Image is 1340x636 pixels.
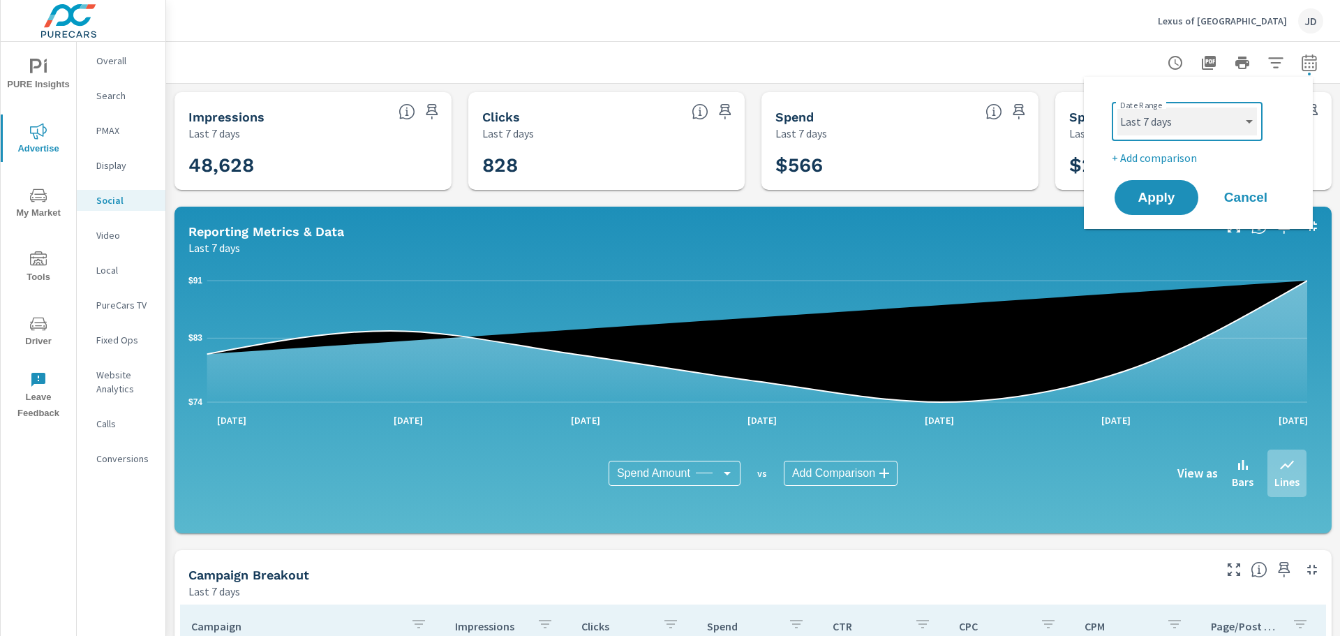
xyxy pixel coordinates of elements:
p: Last 7 days [188,583,240,600]
span: This is a summary of Social performance results by campaign. Each column can be sorted. [1251,561,1267,578]
div: JD [1298,8,1323,34]
div: Overall [77,50,165,71]
p: CTR [833,619,902,633]
h3: $283 [1069,154,1318,177]
text: $83 [188,333,202,343]
h5: Clicks [482,110,520,124]
p: [DATE] [738,413,787,427]
span: The number of times an ad was clicked by a consumer. [692,103,708,120]
div: Display [77,155,165,176]
span: The amount of money spent on advertising during the period. [985,103,1002,120]
span: Save this to your personalized report [421,101,443,123]
p: vs [740,467,784,480]
div: PMAX [77,120,165,141]
p: Last 7 days [188,239,240,256]
span: Driver [5,316,72,350]
p: Last 7 days [1069,125,1121,142]
p: Impressions [455,619,525,633]
text: $74 [188,397,202,407]
p: Clicks [581,619,651,633]
span: Apply [1129,191,1184,204]
button: Make Fullscreen [1223,559,1245,581]
button: Apply Filters [1262,49,1290,77]
div: Video [77,225,165,246]
p: Page/Post Action [1211,619,1281,633]
h3: 828 [482,154,731,177]
p: Lines [1274,473,1300,490]
div: Add Comparison [784,461,898,486]
span: Add Comparison [792,466,875,480]
p: Social [96,193,154,207]
button: Minimize Widget [1301,559,1323,581]
p: Last 7 days [188,125,240,142]
p: Last 7 days [775,125,827,142]
div: Spend Amount [609,461,740,486]
p: [DATE] [1269,413,1318,427]
span: Save this to your personalized report [1273,559,1295,581]
p: [DATE] [561,413,610,427]
div: nav menu [1,42,76,427]
span: Spend Amount [617,466,690,480]
p: [DATE] [915,413,964,427]
div: Website Analytics [77,364,165,399]
h5: Spend Per Unit Sold [1069,110,1195,124]
div: Fixed Ops [77,330,165,350]
p: PMAX [96,124,154,138]
p: Last 7 days [482,125,534,142]
button: Select Date Range [1295,49,1323,77]
p: Display [96,158,154,172]
p: [DATE] [207,413,256,427]
h3: $566 [775,154,1025,177]
h5: Spend [775,110,814,124]
span: My Market [5,187,72,221]
span: Tools [5,251,72,286]
p: [DATE] [384,413,433,427]
p: Local [96,263,154,277]
span: Advertise [5,123,72,157]
span: Leave Feedback [5,371,72,422]
div: Calls [77,413,165,434]
h3: 48,628 [188,154,438,177]
div: Search [77,85,165,106]
button: Apply [1115,180,1198,215]
p: Website Analytics [96,368,154,396]
p: [DATE] [1092,413,1140,427]
p: Campaign [191,619,399,633]
span: PURE Insights [5,59,72,93]
h6: View as [1177,466,1218,480]
p: Fixed Ops [96,333,154,347]
p: Search [96,89,154,103]
p: Overall [96,54,154,68]
p: CPC [959,619,1029,633]
div: Conversions [77,448,165,469]
p: Bars [1232,473,1253,490]
button: Cancel [1204,180,1288,215]
div: PureCars TV [77,295,165,316]
button: Print Report [1228,49,1256,77]
p: Spend [707,619,777,633]
button: "Export Report to PDF" [1195,49,1223,77]
p: + Add comparison [1112,149,1290,166]
h5: Campaign Breakout [188,568,309,582]
p: Lexus of [GEOGRAPHIC_DATA] [1158,15,1287,27]
h5: Reporting Metrics & Data [188,224,344,239]
text: $91 [188,276,202,286]
span: Cancel [1218,191,1274,204]
p: PureCars TV [96,298,154,312]
p: CPM [1085,619,1154,633]
p: Calls [96,417,154,431]
div: Social [77,190,165,211]
span: Save this to your personalized report [1008,101,1030,123]
span: The number of times an ad was shown on your behalf. [399,103,415,120]
div: Local [77,260,165,281]
span: Save this to your personalized report [714,101,736,123]
h5: Impressions [188,110,265,124]
p: Video [96,228,154,242]
p: Conversions [96,452,154,466]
